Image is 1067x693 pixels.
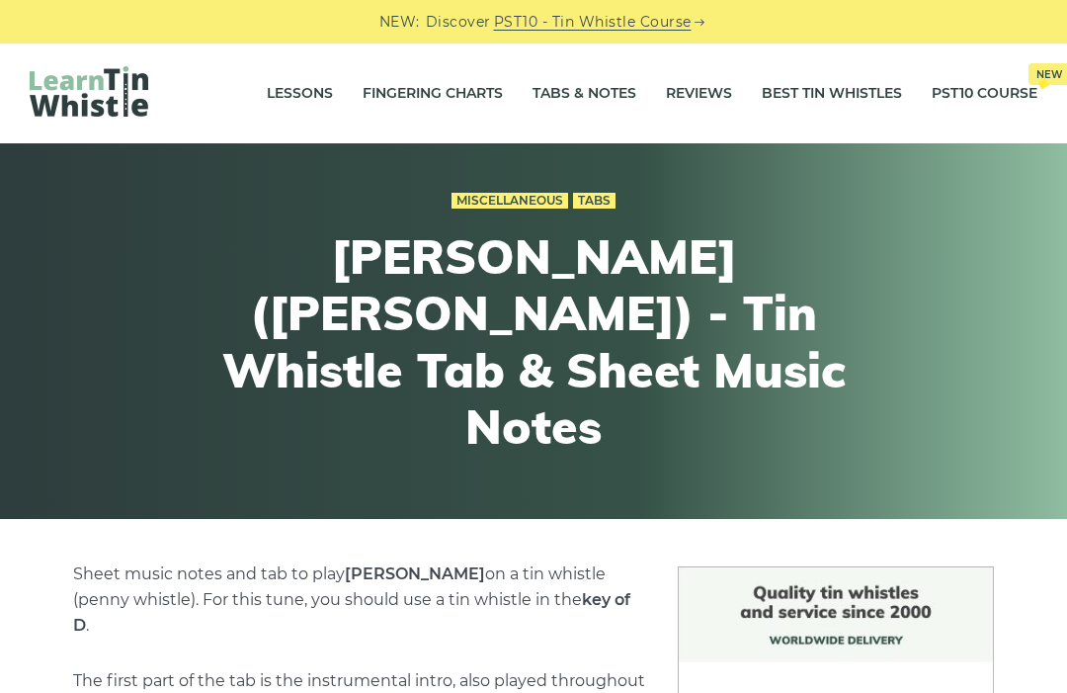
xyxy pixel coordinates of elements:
[30,66,148,117] img: LearnTinWhistle.com
[533,69,636,119] a: Tabs & Notes
[73,590,630,635] strong: key of D
[363,69,503,119] a: Fingering Charts
[762,69,902,119] a: Best Tin Whistles
[932,69,1037,119] a: PST10 CourseNew
[573,193,616,209] a: Tabs
[345,564,485,583] strong: [PERSON_NAME]
[666,69,732,119] a: Reviews
[451,193,568,209] a: Miscellaneous
[73,562,649,639] p: Sheet music notes and tab to play on a tin whistle (penny whistle). For this tune, you should use...
[170,228,897,456] h1: [PERSON_NAME] ([PERSON_NAME]) - Tin Whistle Tab & Sheet Music Notes
[267,69,333,119] a: Lessons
